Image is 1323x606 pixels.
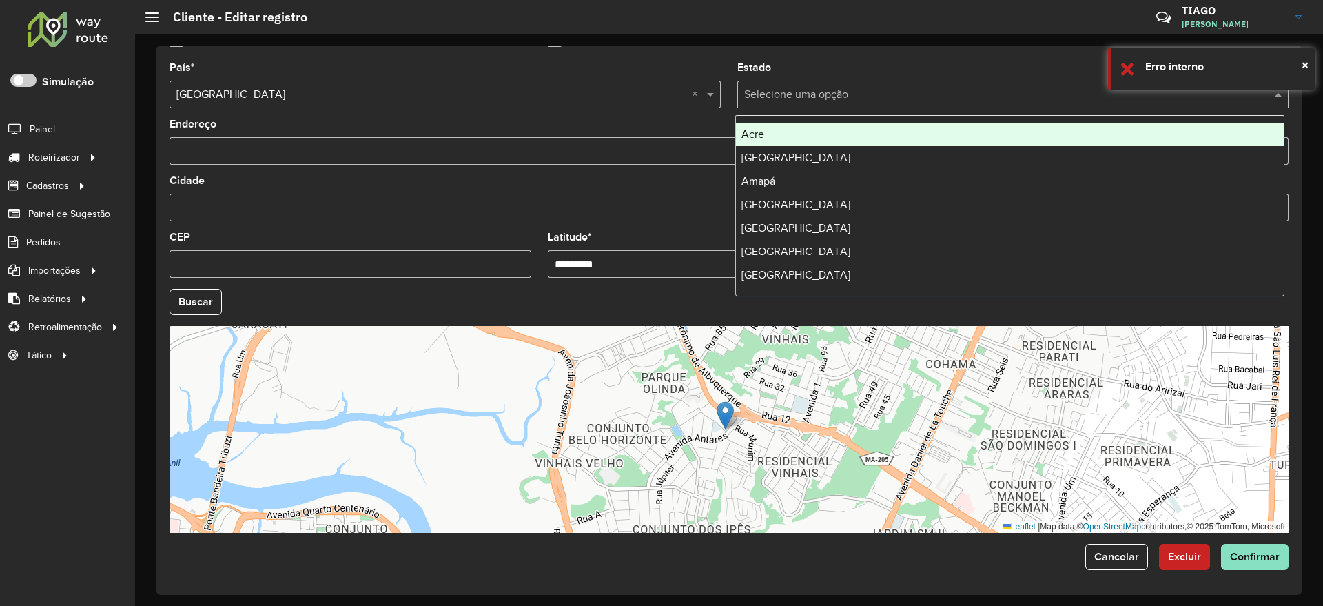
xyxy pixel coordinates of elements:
span: [GEOGRAPHIC_DATA] [741,222,850,234]
h2: Cliente - Editar registro [159,10,307,25]
a: Leaflet [1003,522,1036,532]
a: Contato Rápido [1149,3,1178,32]
button: Confirmar [1221,544,1289,570]
label: Endereço [170,116,216,132]
label: Simulação [42,74,94,90]
span: [GEOGRAPHIC_DATA] [741,269,850,281]
span: Amapá [741,175,775,187]
span: Pedidos [26,235,61,250]
h3: TIAGO [1182,4,1285,17]
label: Latitude [548,229,592,245]
span: Acre [741,128,764,140]
span: Relatórios [28,292,71,306]
span: Cancelar [1094,551,1139,563]
label: CEP [170,229,190,245]
span: × [1302,57,1309,72]
button: Close [1302,54,1309,75]
span: Importações [28,263,81,278]
span: [GEOGRAPHIC_DATA] [741,152,850,163]
span: [GEOGRAPHIC_DATA] [741,199,850,210]
span: [GEOGRAPHIC_DATA] [741,245,850,257]
span: [PERSON_NAME] [1182,18,1285,30]
button: Buscar [170,289,222,315]
span: | [1038,522,1040,532]
button: Excluir [1159,544,1210,570]
span: Cadastros [26,179,69,193]
label: País [170,59,195,76]
span: Painel [30,122,55,137]
span: Retroalimentação [28,320,102,334]
button: Cancelar [1085,544,1148,570]
span: Confirmar [1230,551,1280,563]
label: Cidade [170,172,205,189]
span: Clear all [692,86,704,103]
label: Estado [737,59,771,76]
div: Map data © contributors,© 2025 TomTom, Microsoft [999,521,1289,533]
span: Roteirizador [28,150,80,165]
ng-dropdown-panel: Options list [735,115,1284,296]
img: Marker [717,401,734,430]
span: Tático [26,348,52,363]
a: OpenStreetMap [1083,522,1142,532]
div: Erro interno [1145,59,1304,75]
span: Excluir [1168,551,1201,563]
span: Painel de Sugestão [28,207,110,221]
